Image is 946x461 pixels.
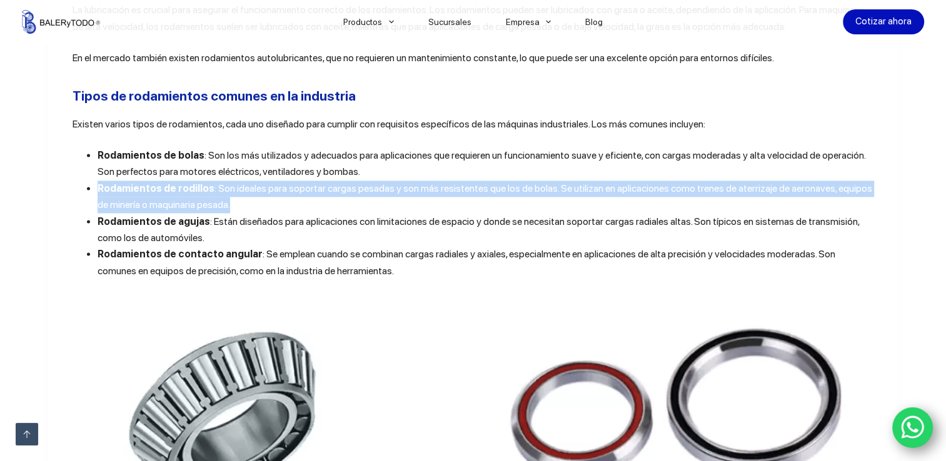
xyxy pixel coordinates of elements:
b: Rodamientos de rodillos [98,182,214,194]
a: Ir arriba [16,423,38,445]
span: : Se emplean cuando se combinan cargas radiales y axiales, especialmente en aplicaciones de alta ... [98,248,835,276]
span: : Son ideales para soportar cargas pesadas y son más resistentes que los de bolas. Se utilizan en... [98,182,872,211]
b: Rodamientos de contacto angular [98,248,263,260]
span: Existen varios tipos de rodamientos, cada uno diseñado para cumplir con requisitos específicos de... [73,118,705,130]
a: WhatsApp [892,407,933,449]
span: : Están diseñados para aplicaciones con limitaciones de espacio y donde se necesitan soportar car... [98,216,859,244]
b: Rodamientos de agujas [98,216,210,227]
a: Cotizar ahora [843,9,924,34]
img: Balerytodo [22,10,100,34]
b: Tipos de rodamientos comunes en la industria [73,88,356,104]
b: Rodamientos de bolas [98,149,204,161]
span: En el mercado también existen rodamientos autolubricantes, que no requieren un mantenimiento cons... [73,52,774,64]
span: : Son los más utilizados y adecuados para aplicaciones que requieren un funcionamiento suave y ef... [98,149,865,177]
